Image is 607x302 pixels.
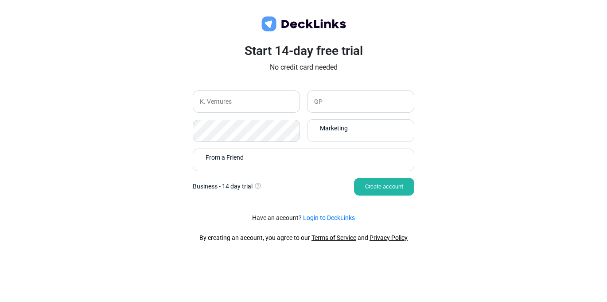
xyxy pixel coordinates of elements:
small: Have an account? [252,213,355,223]
a: Login to DeckLinks [303,214,355,221]
div: Create account [354,178,414,196]
img: deck-links-logo.c572c7424dfa0d40c150da8c35de9cd0.svg [259,15,348,33]
a: Terms of Service [311,234,356,241]
span: Marketing [320,124,348,133]
span: From a Friend [206,153,244,162]
a: Privacy Policy [370,234,408,241]
p: No credit card needed [193,62,414,73]
input: Enter your company name [193,90,300,113]
div: By creating an account, you agree to our and [199,233,408,243]
h3: Start 14-day free trial [193,43,414,59]
input: Enter your job title [307,90,414,113]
